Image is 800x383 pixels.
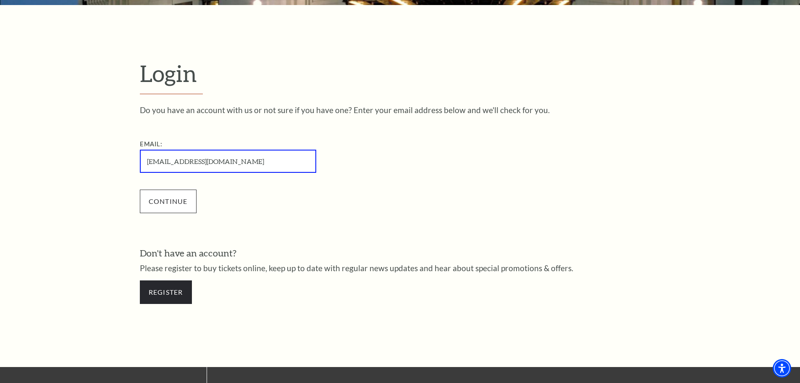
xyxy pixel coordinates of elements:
[773,359,791,378] div: Accessibility Menu
[140,190,197,213] input: Submit button
[140,280,192,304] a: Register
[140,150,316,173] input: Required
[140,247,661,260] h3: Don't have an account?
[140,106,661,114] p: Do you have an account with us or not sure if you have one? Enter your email address below and we...
[140,264,661,272] p: Please register to buy tickets online, keep up to date with regular news updates and hear about s...
[140,140,163,148] label: Email:
[140,60,197,87] span: Login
